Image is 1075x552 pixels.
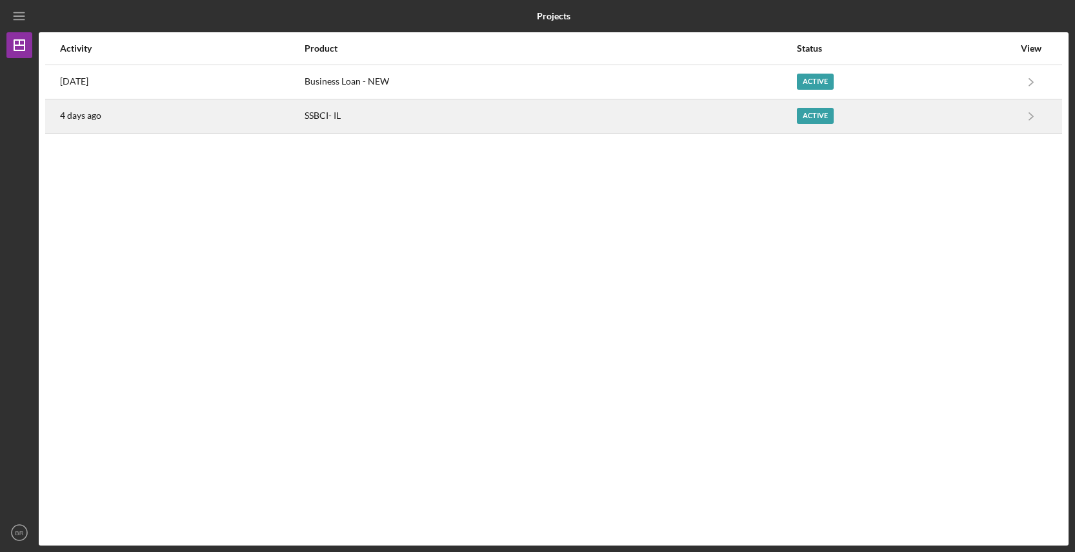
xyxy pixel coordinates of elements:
div: Activity [60,43,303,54]
text: BR [15,529,23,537]
time: 2025-08-22 18:16 [60,110,101,121]
div: Business Loan - NEW [305,66,796,98]
div: Status [797,43,1014,54]
b: Projects [537,11,570,21]
div: Product [305,43,796,54]
div: Active [797,108,834,124]
div: Active [797,74,834,90]
div: SSBCI- IL [305,100,796,132]
button: BR [6,520,32,546]
div: View [1015,43,1047,54]
time: 2025-08-25 15:52 [60,76,88,87]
